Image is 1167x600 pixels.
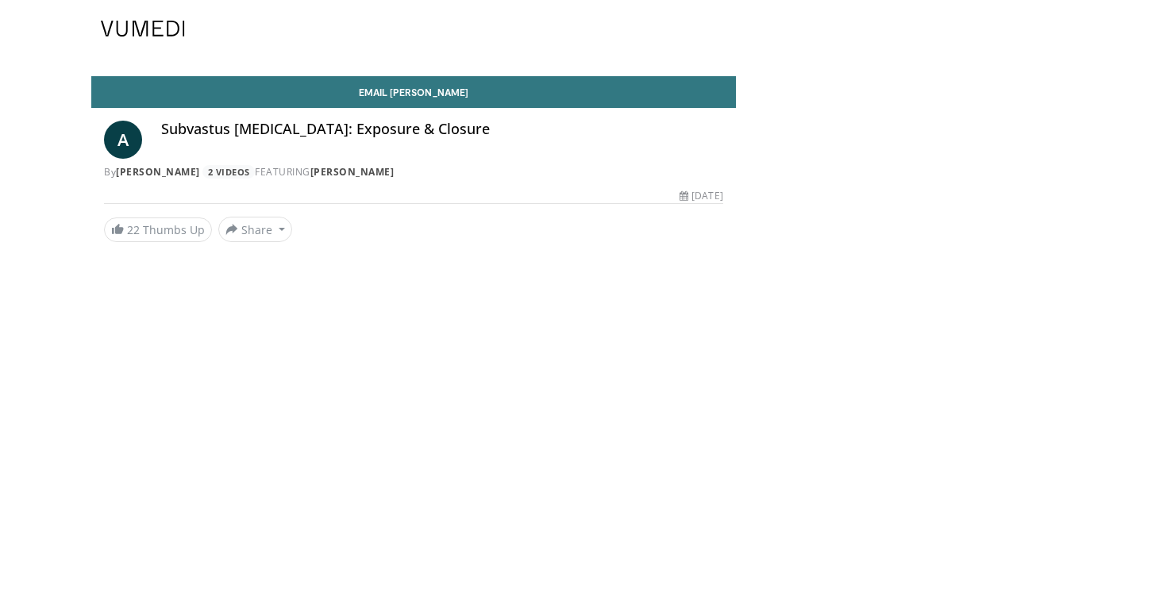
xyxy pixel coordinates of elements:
[91,76,736,108] a: Email [PERSON_NAME]
[218,217,292,242] button: Share
[104,217,212,242] a: 22 Thumbs Up
[116,165,200,179] a: [PERSON_NAME]
[104,165,723,179] div: By FEATURING
[680,189,722,203] div: [DATE]
[101,21,185,37] img: VuMedi Logo
[104,121,142,159] a: A
[202,165,255,179] a: 2 Videos
[127,222,140,237] span: 22
[310,165,395,179] a: [PERSON_NAME]
[161,121,723,138] h4: Subvastus [MEDICAL_DATA]: Exposure & Closure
